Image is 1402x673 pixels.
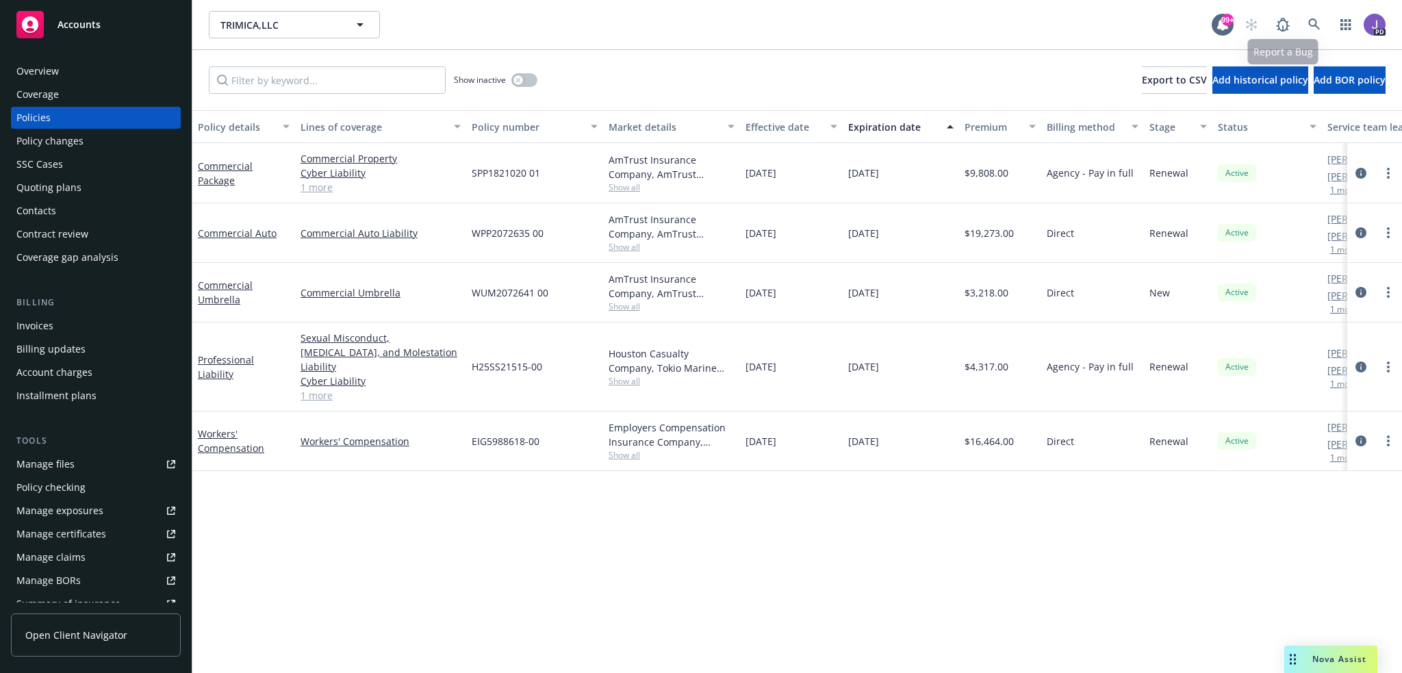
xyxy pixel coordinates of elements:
[1314,66,1386,94] button: Add BOR policy
[198,227,277,240] a: Commercial Auto
[16,200,56,222] div: Contacts
[472,434,539,448] span: EIG5988618-00
[745,285,776,300] span: [DATE]
[609,272,735,301] div: AmTrust Insurance Company, AmTrust Financial Services
[1047,285,1074,300] span: Direct
[1301,11,1328,38] a: Search
[1284,646,1377,673] button: Nova Assist
[25,628,127,642] span: Open Client Navigator
[16,107,51,129] div: Policies
[848,359,879,374] span: [DATE]
[16,361,92,383] div: Account charges
[1353,165,1369,181] a: circleInformation
[11,593,181,615] a: Summary of insurance
[1047,434,1074,448] span: Direct
[965,166,1008,180] span: $9,808.00
[11,453,181,475] a: Manage files
[603,110,740,143] button: Market details
[1330,380,1358,388] button: 1 more
[301,331,461,374] a: Sexual Misconduct, [MEDICAL_DATA], and Molestation Liability
[295,110,466,143] button: Lines of coverage
[11,177,181,199] a: Quoting plans
[1330,246,1358,254] button: 1 more
[16,177,81,199] div: Quoting plans
[1223,167,1251,179] span: Active
[1364,14,1386,36] img: photo
[198,279,253,306] a: Commercial Umbrella
[843,110,959,143] button: Expiration date
[965,120,1021,134] div: Premium
[301,180,461,194] a: 1 more
[848,434,879,448] span: [DATE]
[1353,433,1369,449] a: circleInformation
[609,346,735,375] div: Houston Casualty Company, Tokio Marine HCC, Gorst and Compass
[301,434,461,448] a: Workers' Compensation
[16,60,59,82] div: Overview
[472,285,548,300] span: WUM2072641 00
[11,246,181,268] a: Coverage gap analysis
[198,120,275,134] div: Policy details
[209,66,446,94] input: Filter by keyword...
[11,338,181,360] a: Billing updates
[1047,120,1123,134] div: Billing method
[609,420,735,449] div: Employers Compensation Insurance Company, Employers Insurance Group
[220,18,339,32] span: TRIMICA,LLC
[740,110,843,143] button: Effective date
[58,19,101,30] span: Accounts
[1149,120,1192,134] div: Stage
[1218,120,1301,134] div: Status
[11,500,181,522] span: Manage exposures
[16,593,120,615] div: Summary of insurance
[1212,110,1322,143] button: Status
[1149,166,1188,180] span: Renewal
[1269,11,1297,38] a: Report a Bug
[959,110,1041,143] button: Premium
[1149,285,1170,300] span: New
[16,453,75,475] div: Manage files
[301,166,461,180] a: Cyber Liability
[198,353,254,381] a: Professional Liability
[16,130,84,152] div: Policy changes
[209,11,380,38] button: TRIMICA,LLC
[16,246,118,268] div: Coverage gap analysis
[11,477,181,498] a: Policy checking
[472,166,540,180] span: SPP1821020 01
[1330,186,1358,194] button: 1 more
[1149,226,1188,240] span: Renewal
[745,120,822,134] div: Effective date
[16,223,88,245] div: Contract review
[198,160,253,187] a: Commercial Package
[1380,165,1397,181] a: more
[11,200,181,222] a: Contacts
[301,374,461,388] a: Cyber Liability
[1353,284,1369,301] a: circleInformation
[1314,73,1386,86] span: Add BOR policy
[1149,434,1188,448] span: Renewal
[301,151,461,166] a: Commercial Property
[472,226,544,240] span: WPP2072635 00
[11,84,181,105] a: Coverage
[1047,226,1074,240] span: Direct
[472,120,583,134] div: Policy number
[11,153,181,175] a: SSC Cases
[11,570,181,592] a: Manage BORs
[609,181,735,193] span: Show all
[16,315,53,337] div: Invoices
[16,546,86,568] div: Manage claims
[745,226,776,240] span: [DATE]
[1142,73,1207,86] span: Export to CSV
[301,120,446,134] div: Lines of coverage
[609,212,735,241] div: AmTrust Insurance Company, AmTrust Financial Services
[609,375,735,387] span: Show all
[466,110,603,143] button: Policy number
[1380,225,1397,241] a: more
[848,226,879,240] span: [DATE]
[965,434,1014,448] span: $16,464.00
[609,449,735,461] span: Show all
[1332,11,1360,38] a: Switch app
[609,120,719,134] div: Market details
[1380,433,1397,449] a: more
[11,296,181,309] div: Billing
[1380,359,1397,375] a: more
[965,226,1014,240] span: $19,273.00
